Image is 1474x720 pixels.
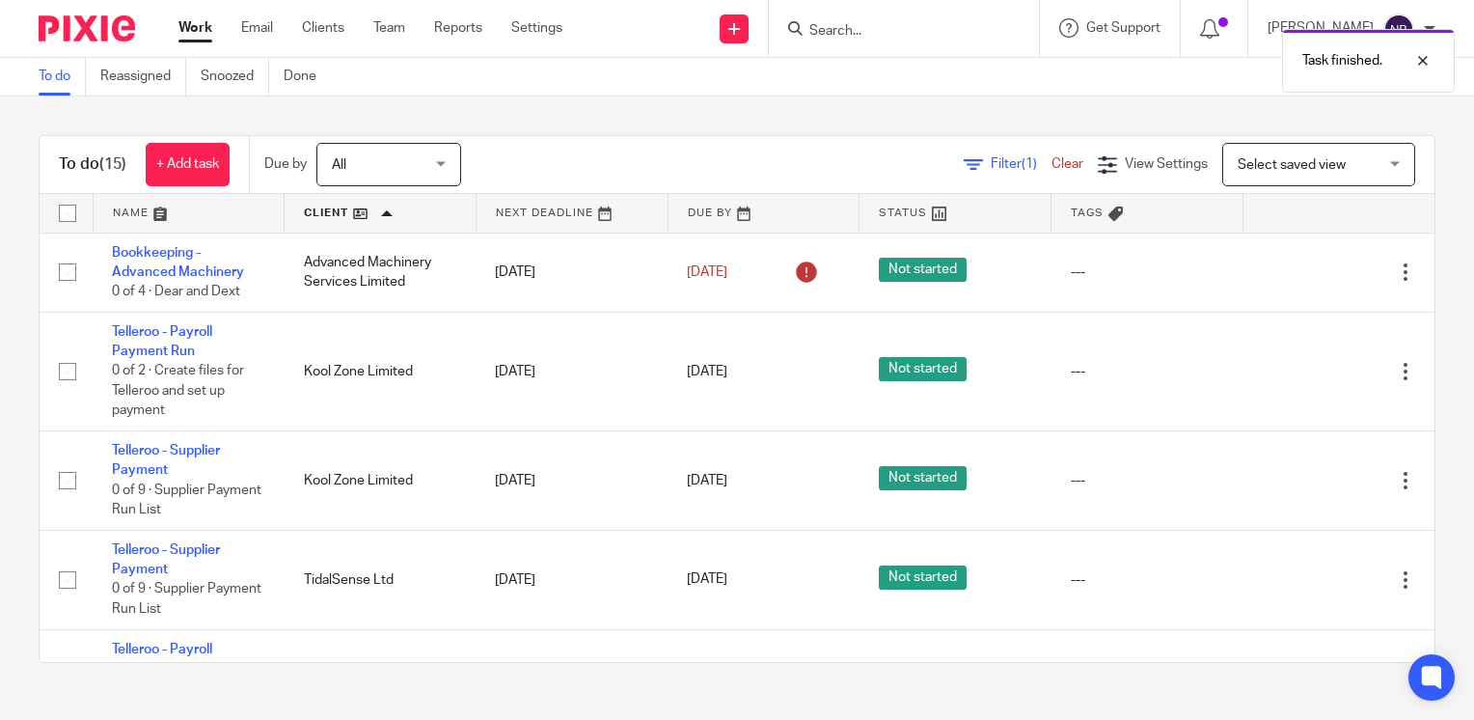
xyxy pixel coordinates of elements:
[112,583,261,617] span: 0 of 9 · Supplier Payment Run List
[39,15,135,42] img: Pixie
[434,18,482,38] a: Reports
[146,143,230,186] a: + Add task
[687,265,727,279] span: [DATE]
[687,365,727,378] span: [DATE]
[112,543,220,576] a: Telleroo - Supplier Payment
[1302,51,1382,70] p: Task finished.
[1071,362,1224,381] div: ---
[100,58,186,96] a: Reassigned
[285,312,477,430] td: Kool Zone Limited
[1071,471,1224,490] div: ---
[264,154,307,174] p: Due by
[991,157,1051,171] span: Filter
[99,156,126,172] span: (15)
[1125,157,1208,171] span: View Settings
[879,357,967,381] span: Not started
[39,58,86,96] a: To do
[687,474,727,487] span: [DATE]
[284,58,331,96] a: Done
[112,444,220,477] a: Telleroo - Supplier Payment
[112,246,244,279] a: Bookkeeping - Advanced Machinery
[332,158,346,172] span: All
[1238,158,1346,172] span: Select saved view
[285,233,477,312] td: Advanced Machinery Services Limited
[241,18,273,38] a: Email
[879,466,967,490] span: Not started
[879,258,967,282] span: Not started
[476,530,668,629] td: [DATE]
[112,643,212,676] a: Telleroo - Payroll Payment Run
[687,573,727,587] span: [DATE]
[201,58,269,96] a: Snoozed
[476,233,668,312] td: [DATE]
[1051,157,1083,171] a: Clear
[1071,263,1224,282] div: ---
[476,312,668,430] td: [DATE]
[511,18,562,38] a: Settings
[879,566,967,590] span: Not started
[1071,570,1224,590] div: ---
[373,18,405,38] a: Team
[476,431,668,531] td: [DATE]
[112,285,240,298] span: 0 of 4 · Dear and Dext
[59,154,126,175] h1: To do
[178,18,212,38] a: Work
[112,484,261,517] span: 0 of 9 · Supplier Payment Run List
[302,18,344,38] a: Clients
[285,431,477,531] td: Kool Zone Limited
[112,365,244,418] span: 0 of 2 · Create files for Telleroo and set up payment
[1022,157,1037,171] span: (1)
[1071,208,1104,218] span: Tags
[1383,14,1414,44] img: svg%3E
[112,325,212,358] a: Telleroo - Payroll Payment Run
[285,530,477,629] td: TidalSense Ltd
